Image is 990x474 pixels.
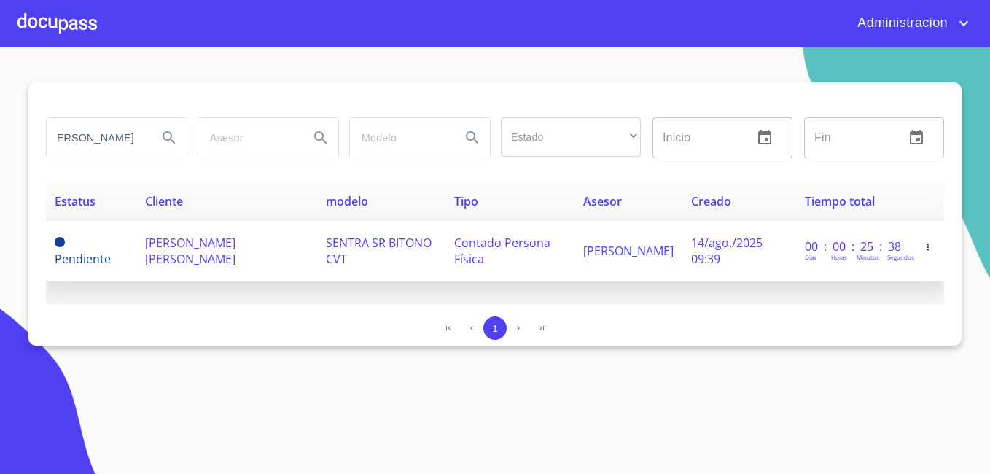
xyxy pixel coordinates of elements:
[887,253,914,261] p: Segundos
[831,253,847,261] p: Horas
[492,323,497,334] span: 1
[55,251,111,267] span: Pendiente
[47,118,146,158] input: search
[455,120,490,155] button: Search
[805,238,903,255] p: 00 : 00 : 25 : 38
[583,193,622,209] span: Asesor
[857,253,879,261] p: Minutos
[846,12,955,35] span: Administracion
[691,235,763,267] span: 14/ago./2025 09:39
[55,193,96,209] span: Estatus
[145,193,183,209] span: Cliente
[454,235,550,267] span: Contado Persona Física
[583,243,674,259] span: [PERSON_NAME]
[691,193,731,209] span: Creado
[350,118,449,158] input: search
[805,253,816,261] p: Dias
[198,118,297,158] input: search
[303,120,338,155] button: Search
[454,193,478,209] span: Tipo
[145,235,235,267] span: [PERSON_NAME] [PERSON_NAME]
[846,12,973,35] button: account of current user
[326,193,368,209] span: modelo
[326,235,432,267] span: SENTRA SR BITONO CVT
[483,316,507,340] button: 1
[152,120,187,155] button: Search
[805,193,875,209] span: Tiempo total
[55,237,65,247] span: Pendiente
[501,117,641,157] div: ​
